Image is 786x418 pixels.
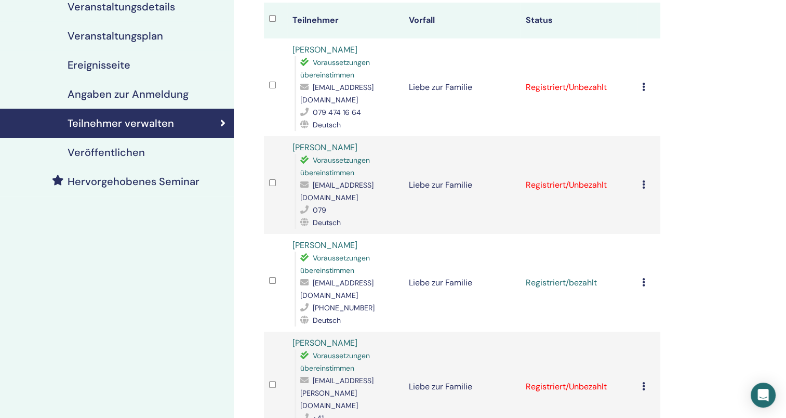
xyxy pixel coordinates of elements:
a: [PERSON_NAME] [292,240,357,251]
span: Voraussetzungen übereinstimmen [300,253,370,275]
h4: Hervorgehobenes Seminar [68,175,199,188]
h4: Angaben zur Anmeldung [68,88,189,100]
a: [PERSON_NAME] [292,337,357,348]
a: [PERSON_NAME] [292,142,357,153]
td: Liebe zur Familie [404,136,520,234]
span: [PHONE_NUMBER] [313,303,375,312]
a: [PERSON_NAME] [292,44,357,55]
span: Deutsch [313,218,341,227]
span: Voraussetzungen übereinstimmen [300,58,370,80]
h4: Veranstaltungsplan [68,30,163,42]
span: [EMAIL_ADDRESS][DOMAIN_NAME] [300,180,374,202]
span: Voraussetzungen übereinstimmen [300,155,370,177]
div: Öffnen Sie den Intercom Messenger [751,383,776,408]
th: Vorfall [404,3,520,38]
span: 079 [313,205,326,215]
span: [EMAIL_ADDRESS][DOMAIN_NAME] [300,83,374,104]
span: 079 474 16 64 [313,108,361,117]
span: Deutsch [313,316,341,325]
td: Liebe zur Familie [404,38,520,136]
td: Liebe zur Familie [404,234,520,332]
th: Teilnehmer [287,3,404,38]
span: Voraussetzungen übereinstimmen [300,351,370,373]
h4: Ereignisseite [68,59,130,71]
span: [EMAIL_ADDRESS][PERSON_NAME][DOMAIN_NAME] [300,376,374,410]
span: Deutsch [313,120,341,129]
span: [EMAIL_ADDRESS][DOMAIN_NAME] [300,278,374,300]
h4: Veranstaltungsdetails [68,1,175,13]
h4: Veröffentlichen [68,146,145,159]
th: Status [520,3,636,38]
h4: Teilnehmer verwalten [68,117,174,129]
